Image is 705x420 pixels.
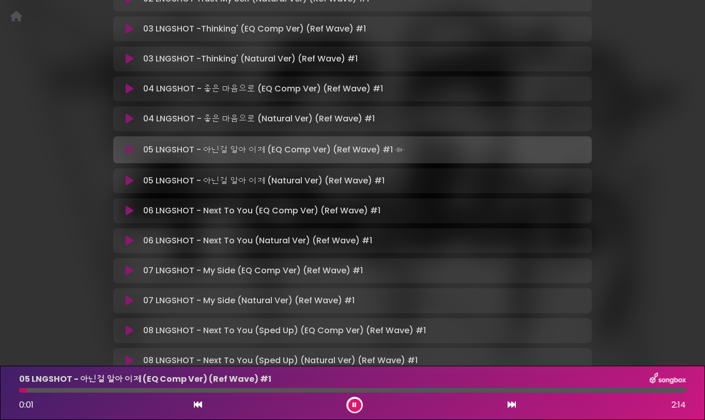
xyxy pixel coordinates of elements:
p: 08 LNGSHOT - Next To You (Sped Up) (EQ Comp Ver) (Ref Wave) #1 [143,324,426,337]
span: 0:01 [19,399,34,411]
img: waveform4.gif [393,143,407,157]
p: 07 LNGSHOT - My Side (EQ Comp Ver) (Ref Wave) #1 [143,265,363,277]
p: 04 LNGSHOT - 좋은 마음으로 (Natural Ver) (Ref Wave) #1 [143,113,375,125]
p: 06 LNGSHOT - Next To You (EQ Comp Ver) (Ref Wave) #1 [143,205,380,217]
p: 05 LNGSHOT - 아닌걸 알아 이제 (EQ Comp Ver) (Ref Wave) #1 [19,373,271,385]
p: 07 LNGSHOT - My Side (Natural Ver) (Ref Wave) #1 [143,294,355,307]
p: 06 LNGSHOT - Next To You (Natural Ver) (Ref Wave) #1 [143,235,372,247]
p: 03 LNGSHOT -Thinking' (Natural Ver) (Ref Wave) #1 [143,53,358,65]
p: 04 LNGSHOT - 좋은 마음으로 (EQ Comp Ver) (Ref Wave) #1 [143,83,383,95]
p: 05 LNGSHOT - 아닌걸 알아 이제 (EQ Comp Ver) (Ref Wave) #1 [143,143,407,157]
p: 03 LNGSHOT -Thinking' (EQ Comp Ver) (Ref Wave) #1 [143,23,366,35]
img: songbox-logo-white.png [650,372,686,386]
p: 05 LNGSHOT - 아닌걸 알아 이제 (Natural Ver) (Ref Wave) #1 [143,175,385,187]
p: 08 LNGSHOT - Next To You (Sped Up) (Natural Ver) (Ref Wave) #1 [143,354,418,367]
span: 2:14 [671,399,686,411]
